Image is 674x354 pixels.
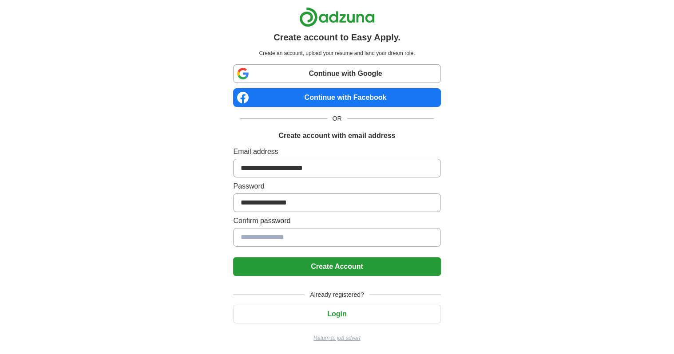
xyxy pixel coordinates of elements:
a: Login [233,310,440,318]
label: Password [233,181,440,192]
label: Email address [233,146,440,157]
span: OR [327,114,347,123]
a: Continue with Facebook [233,88,440,107]
img: Adzuna logo [299,7,375,27]
button: Create Account [233,257,440,276]
span: Already registered? [305,290,369,299]
a: Continue with Google [233,64,440,83]
h1: Create account with email address [278,130,395,141]
p: Create an account, upload your resume and land your dream role. [235,49,439,57]
label: Confirm password [233,216,440,226]
h1: Create account to Easy Apply. [274,31,400,44]
a: Return to job advert [233,334,440,342]
button: Login [233,305,440,323]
